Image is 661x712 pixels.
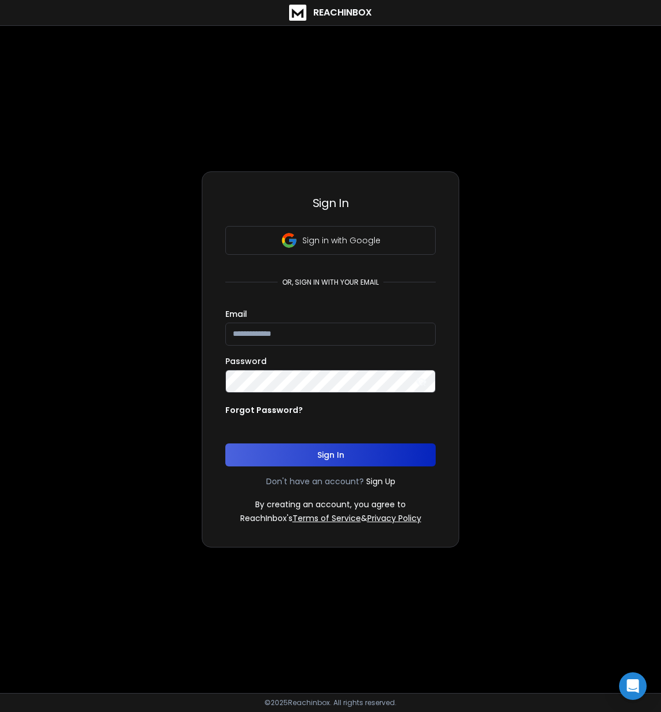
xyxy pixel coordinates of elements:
label: Password [225,357,267,365]
a: Terms of Service [293,512,361,524]
a: Sign Up [366,476,395,487]
p: or, sign in with your email [278,278,383,287]
button: Sign in with Google [225,226,436,255]
h1: ReachInbox [313,6,372,20]
label: Email [225,310,247,318]
button: Sign In [225,443,436,466]
p: Sign in with Google [302,235,381,246]
p: ReachInbox's & [240,512,421,524]
img: logo [289,5,306,21]
p: Forgot Password? [225,404,303,416]
p: Don't have an account? [266,476,364,487]
p: © 2025 Reachinbox. All rights reserved. [264,698,397,707]
h3: Sign In [225,195,436,211]
a: Privacy Policy [367,512,421,524]
div: Open Intercom Messenger [619,672,647,700]
p: By creating an account, you agree to [255,499,406,510]
a: ReachInbox [289,5,372,21]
